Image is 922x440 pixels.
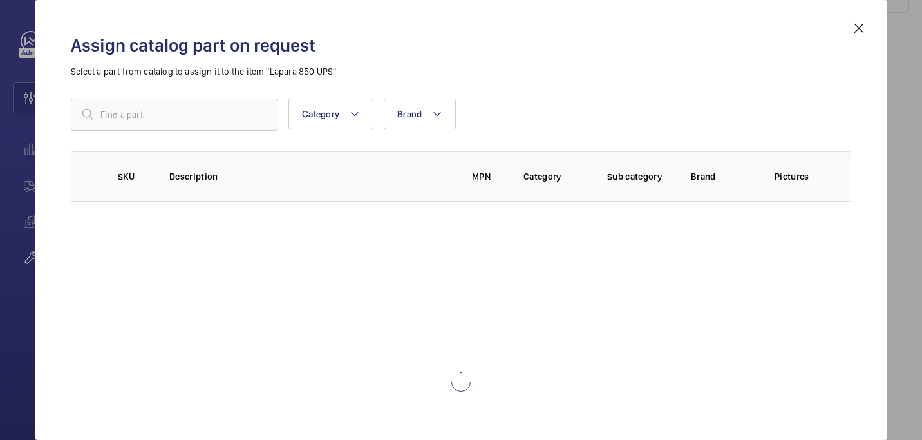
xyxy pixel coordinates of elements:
[397,109,422,119] span: Brand
[71,99,278,131] input: Find a part
[118,170,149,183] p: SKU
[71,65,851,78] p: Select a part from catalog to assign it to the item "Lapara 850 UPS"
[288,99,373,129] button: Category
[607,170,670,183] p: Sub category
[384,99,456,129] button: Brand
[523,170,587,183] p: Category
[71,33,851,57] h2: Assign catalog part on request
[169,170,451,183] p: Description
[472,170,503,183] p: MPN
[302,109,339,119] span: Category
[775,170,825,183] p: Pictures
[691,170,754,183] p: Brand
